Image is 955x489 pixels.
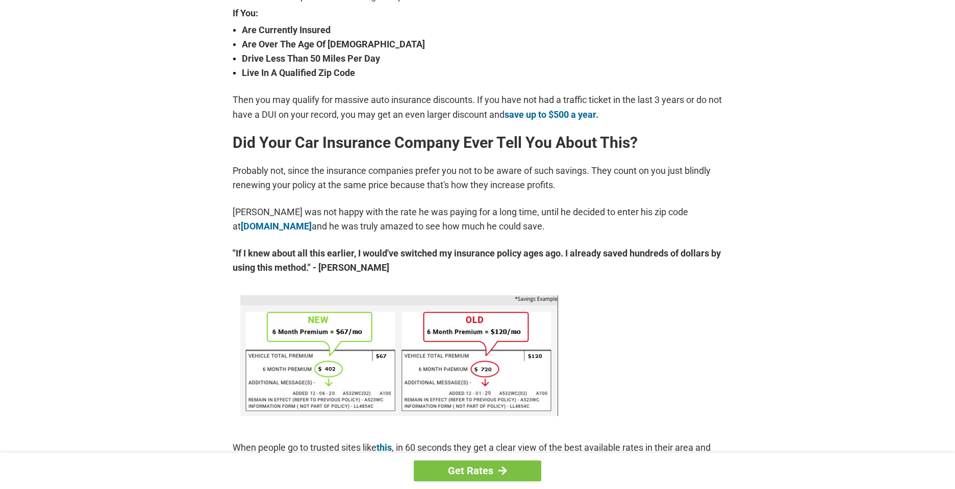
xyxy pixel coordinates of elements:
p: Then you may qualify for massive auto insurance discounts. If you have not had a traffic ticket i... [233,93,722,121]
h2: Did Your Car Insurance Company Ever Tell You About This? [233,135,722,151]
a: [DOMAIN_NAME] [241,221,312,231]
p: Probably not, since the insurance companies prefer you not to be aware of such savings. They coun... [233,164,722,192]
strong: If You: [233,9,722,18]
p: When people go to trusted sites like , in 60 seconds they get a clear view of the best available ... [233,441,722,483]
p: [PERSON_NAME] was not happy with the rate he was paying for a long time, until he decided to ente... [233,205,722,234]
a: save up to $500 a year. [505,109,598,120]
strong: Are Currently Insured [242,23,722,37]
strong: Live In A Qualified Zip Code [242,66,722,80]
a: this [376,442,392,453]
a: Get Rates [414,460,541,481]
img: savings [240,295,558,416]
strong: Drive Less Than 50 Miles Per Day [242,52,722,66]
strong: Are Over The Age Of [DEMOGRAPHIC_DATA] [242,37,722,52]
strong: "If I knew about all this earlier, I would've switched my insurance policy ages ago. I already sa... [233,246,722,275]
